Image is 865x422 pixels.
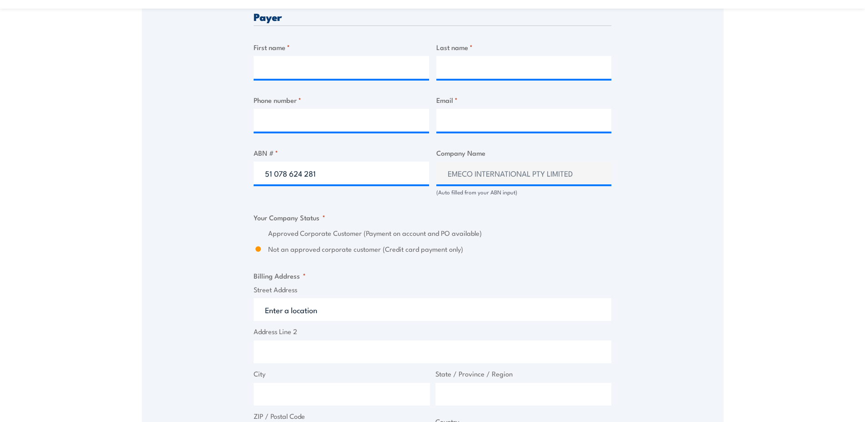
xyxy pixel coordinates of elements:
[436,42,612,52] label: Last name
[254,212,325,223] legend: Your Company Status
[254,369,430,379] label: City
[254,285,611,295] label: Street Address
[254,11,611,22] h3: Payer
[435,369,612,379] label: State / Province / Region
[436,188,612,197] div: (Auto filled from your ABN input)
[254,95,429,105] label: Phone number
[254,298,611,321] input: Enter a location
[254,270,306,281] legend: Billing Address
[254,411,430,422] label: ZIP / Postal Code
[268,244,611,254] label: Not an approved corporate customer (Credit card payment only)
[254,326,611,337] label: Address Line 2
[436,95,612,105] label: Email
[254,42,429,52] label: First name
[254,147,429,158] label: ABN #
[436,147,612,158] label: Company Name
[268,228,611,239] label: Approved Corporate Customer (Payment on account and PO available)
